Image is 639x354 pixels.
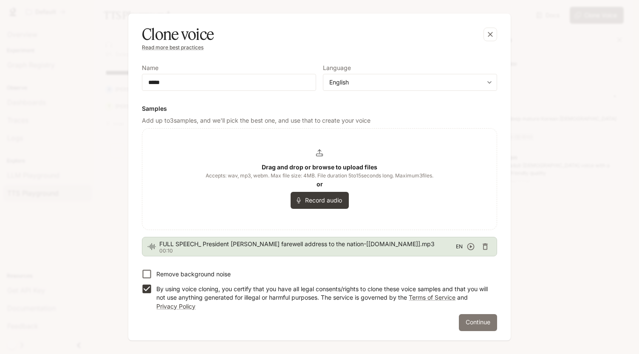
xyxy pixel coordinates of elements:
[323,78,497,87] div: English
[156,270,231,278] p: Remove background noise
[156,285,490,310] p: By using voice cloning, you certify that you have all legal consents/rights to clone these voice ...
[317,180,323,188] b: or
[159,240,456,248] span: FULL SPEECH_ President [PERSON_NAME] farewell address to the nation-[[DOMAIN_NAME]].mp3
[206,171,433,180] span: Accepts: wav, mp3, webm. Max file size: 4MB. File duration 5 to 15 seconds long. Maximum 3 files.
[142,44,204,51] a: Read more best practices
[329,78,483,87] div: English
[459,314,497,331] button: Continue
[291,192,349,209] button: Record audio
[409,294,455,301] a: Terms of Service
[142,65,158,71] p: Name
[142,24,214,45] h5: Clone voice
[142,104,497,113] h6: Samples
[142,116,497,125] p: Add up to 3 samples, and we'll pick the best one, and use that to create your voice
[456,242,463,251] span: EN
[262,163,377,171] b: Drag and drop or browse to upload files
[156,303,195,310] a: Privacy Policy
[159,248,456,253] p: 00:10
[323,65,351,71] p: Language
